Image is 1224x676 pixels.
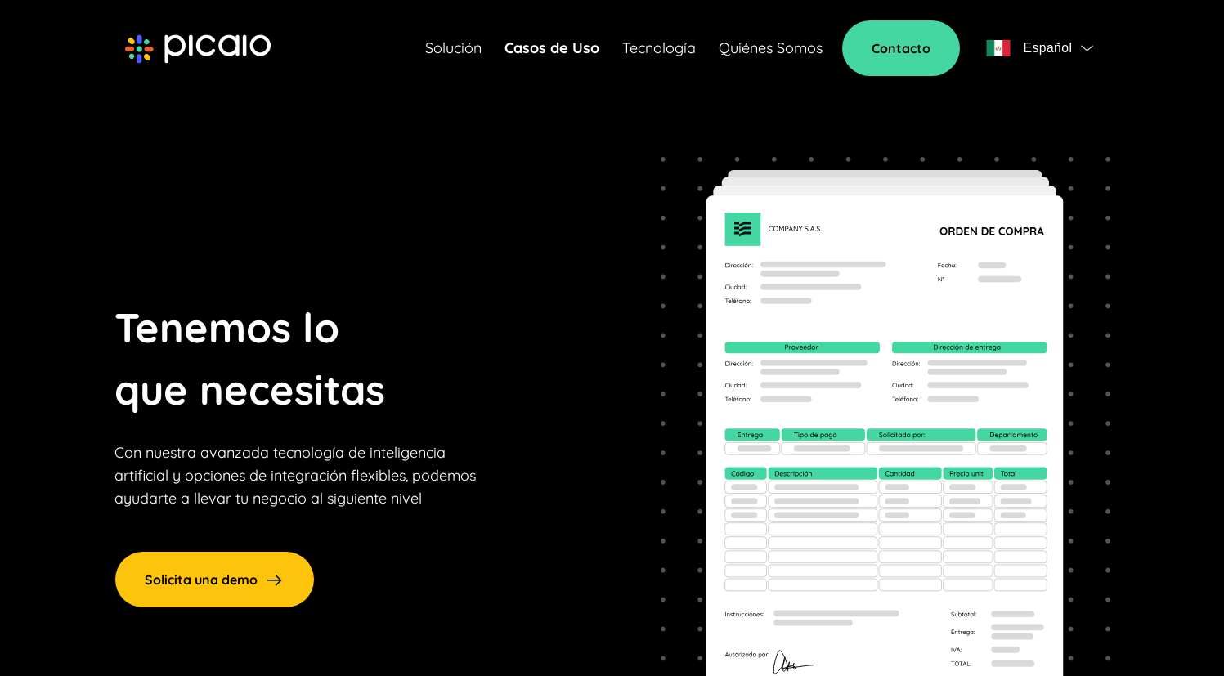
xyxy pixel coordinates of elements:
[504,37,599,60] a: Casos de Uso
[980,32,1099,65] button: flagEspañolflag
[622,37,696,60] a: Tecnología
[1023,37,1072,60] span: Español
[114,551,315,608] a: Solicita una demo
[264,570,285,590] img: arrow-right
[1081,45,1093,51] img: flag
[986,40,1011,56] img: flag
[842,20,960,76] a: Contacto
[114,441,476,510] p: Con nuestra avanzada tecnología de inteligencia artificial y opciones de integración flexibles, p...
[114,297,385,421] p: Tenemos lo que necesitas
[425,37,482,60] a: Solución
[719,37,823,60] a: Quiénes Somos
[125,34,271,64] img: picaio-logo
